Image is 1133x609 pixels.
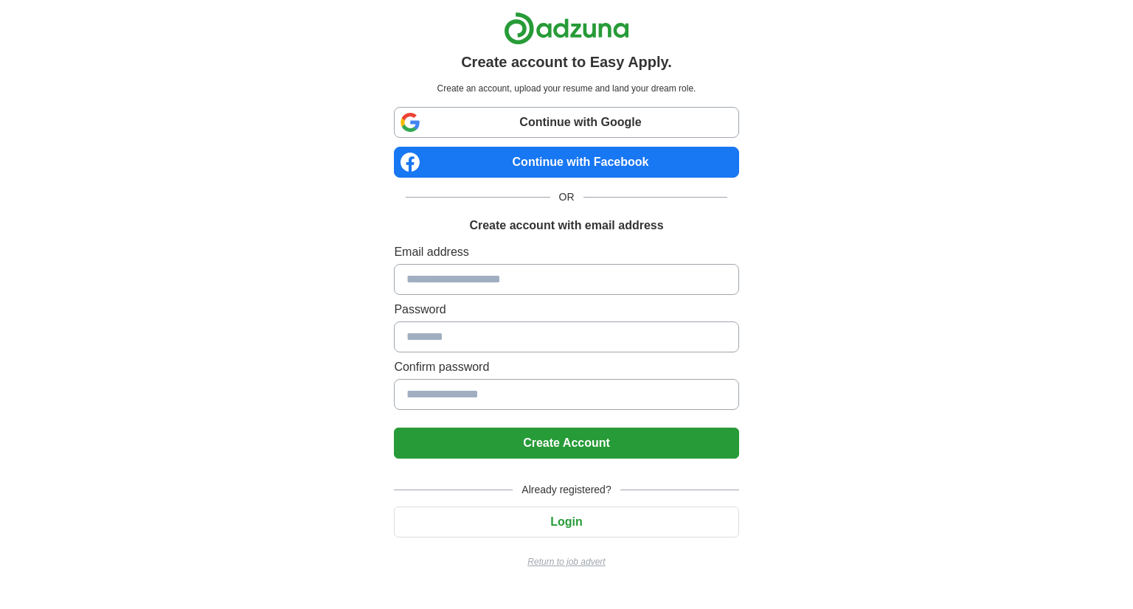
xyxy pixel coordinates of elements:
h1: Create account with email address [469,217,663,234]
h1: Create account to Easy Apply. [461,51,672,73]
button: Login [394,507,738,537]
a: Continue with Facebook [394,147,738,178]
a: Continue with Google [394,107,738,138]
button: Create Account [394,428,738,459]
a: Login [394,515,738,528]
span: OR [550,189,583,205]
span: Already registered? [513,482,620,498]
label: Password [394,301,738,319]
label: Confirm password [394,358,738,376]
p: Create an account, upload your resume and land your dream role. [397,82,735,95]
a: Return to job advert [394,555,738,568]
img: Adzuna logo [504,12,629,45]
label: Email address [394,243,738,261]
